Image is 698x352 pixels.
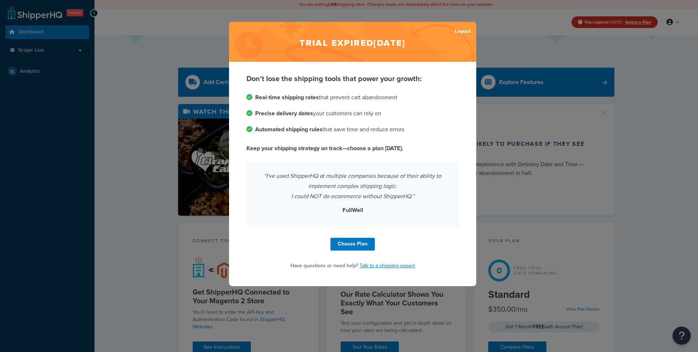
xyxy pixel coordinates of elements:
p: Keep your shipping strategy on track—choose a plan [DATE]. [246,143,459,153]
p: “I've used ShipperHQ at multiple companies because of their ability to implement complex shipping... [255,171,450,201]
strong: Precise delivery dates [255,109,313,117]
p: FullWell [255,205,450,215]
strong: Automated shipping rules [255,125,322,133]
li: your customers can rely on [246,108,459,119]
p: Have questions or need help? [246,261,459,271]
a: Logout [455,26,471,36]
h2: Trial expired [DATE] [229,22,476,62]
p: Don’t lose the shipping tools that power your growth: [246,73,459,84]
strong: Real-time shipping rates [255,93,319,101]
li: that prevent cart abandonment [246,92,459,103]
a: Choose Plan [330,238,375,251]
li: that save time and reduce errors [246,124,459,135]
a: Talk to a shipping expert [360,262,415,269]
